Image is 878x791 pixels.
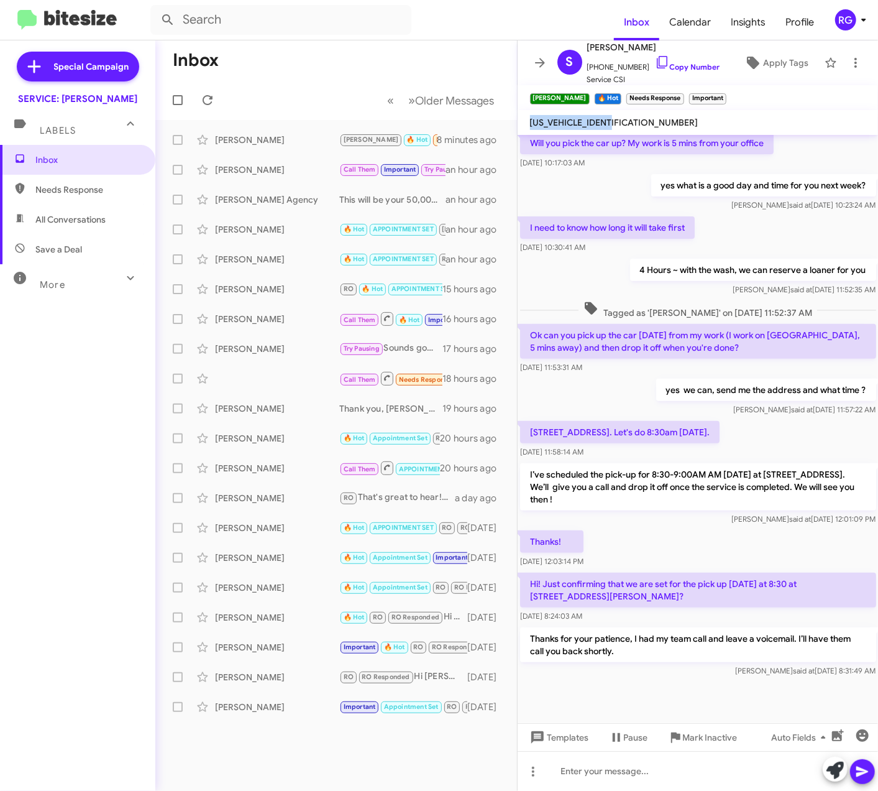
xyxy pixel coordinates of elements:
[344,524,365,532] span: 🔥 Hot
[384,703,439,711] span: Appointment Set
[339,700,467,714] div: Hi [PERSON_NAME], based on our records your 2018 E-class is due for routine service. Can I make a...
[518,726,599,749] button: Templates
[344,316,376,324] span: Call Them
[731,200,876,210] span: [PERSON_NAME] [DATE] 10:23:24 AM
[344,703,376,711] span: Important
[215,462,339,474] div: [PERSON_NAME]
[373,434,428,442] span: Appointment Set
[409,93,416,108] span: »
[18,93,137,105] div: SERVICE: [PERSON_NAME]
[380,88,402,113] button: Previous
[520,363,582,372] span: [DATE] 11:53:31 AM
[465,703,513,711] span: RO Responded
[442,283,507,295] div: 15 hours ago
[442,313,507,325] div: 16 hours ago
[344,494,354,502] span: RO
[587,40,720,55] span: [PERSON_NAME]
[339,252,446,266] div: Thanks for letting me know. We look forward to seeing you in September.
[215,193,339,206] div: [PERSON_NAME] Agency
[446,164,506,176] div: an hour ago
[339,670,467,684] div: Hi [PERSON_NAME], based on our records your 2018 GLE is due for routine service next month. Can I...
[793,666,815,675] span: said at
[215,343,339,355] div: [PERSON_NAME]
[339,222,446,236] div: No appointment is needed for checking the pressure. We are here from 7:30 AM up until 5:30 PM.
[339,431,440,445] div: Hi [PERSON_NAME], understood. I’ll note that down for you. If you change your mind or need assist...
[215,402,339,415] div: [PERSON_NAME]
[595,93,621,104] small: 🔥 Hot
[215,164,339,176] div: [PERSON_NAME]
[215,611,339,624] div: [PERSON_NAME]
[339,402,442,415] div: Thank you, [PERSON_NAME] I appreciate that. I’ll be ready for [PERSON_NAME]’s call and will make ...
[416,94,495,108] span: Older Messages
[629,259,876,281] p: 4 Hours ~ with the wash, we can reserve a loaner for you
[436,553,468,562] span: Important
[339,460,440,476] div: Hi [PERSON_NAME], thank you for letting me know. I’ll make sure your record reflects that. Feel f...
[344,465,376,473] span: Call Them
[442,524,452,532] span: RO
[789,514,811,524] span: said at
[761,726,841,749] button: Auto Fields
[215,432,339,445] div: [PERSON_NAME]
[413,643,423,651] span: RO
[344,285,354,293] span: RO
[399,376,452,384] span: Needs Response
[384,165,416,173] span: Important
[655,62,720,72] a: Copy Number
[391,613,439,621] span: RO Responded
[344,643,376,651] span: Important
[373,583,428,591] span: Appointment Set
[40,279,65,290] span: More
[659,4,721,40] span: Calendar
[339,610,467,624] div: Hi [PERSON_NAME], based on our records your 2020 C300 is due for routine service. Can I make an a...
[215,492,339,504] div: [PERSON_NAME]
[467,701,507,713] div: [DATE]
[35,243,82,256] span: Save a Deal
[467,581,507,594] div: [DATE]
[339,371,442,386] div: Inbound Call
[467,641,507,654] div: [DATE]
[399,316,420,324] span: 🔥 Hot
[683,726,738,749] span: Mark Inactive
[432,643,480,651] span: RO Responded
[656,379,876,401] p: yes we can, send me the address and what time ?
[790,285,812,294] span: said at
[530,93,590,104] small: [PERSON_NAME]
[467,522,507,534] div: [DATE]
[776,4,825,40] a: Profile
[339,132,437,147] div: Hi! Just confirming that we are set for the pick up [DATE] at 8:30 at [STREET_ADDRESS][PERSON_NAME]?
[721,4,776,40] a: Insights
[150,5,411,35] input: Search
[35,183,141,196] span: Needs Response
[373,613,383,621] span: RO
[215,134,339,146] div: [PERSON_NAME]
[339,520,467,535] div: Hi [PERSON_NAME], based on our records your 2021 GLA is due for routine service. Can I make an ap...
[520,573,876,608] p: Hi! Just confirming that we are set for the pick up [DATE] at 8:30 at [STREET_ADDRESS][PERSON_NAME]?
[442,402,507,415] div: 19 hours ago
[54,60,129,73] span: Special Campaign
[520,132,774,154] p: Will you pick the car up? My work is 5 mins from your office
[436,583,446,591] span: RO
[520,324,876,359] p: Ok can you pick up the car [DATE] from my work (I work on [GEOGRAPHIC_DATA], 5 mins away) and the...
[520,447,583,456] span: [DATE] 11:58:14 AM
[17,52,139,81] a: Special Campaign
[460,524,508,532] span: RO Responded
[373,524,434,532] span: APPOINTMENT SET
[339,491,455,505] div: That's great to hear! If you have any upcoming maintenance or repair needs, feel free to let me k...
[436,434,446,442] span: RO
[825,9,864,30] button: RG
[173,50,219,70] h1: Inbox
[467,552,507,564] div: [DATE]
[362,673,409,681] span: RO Responded
[215,253,339,266] div: [PERSON_NAME]
[446,253,506,266] div: an hour ago
[215,641,339,654] div: [PERSON_NAME]
[791,405,813,414] span: said at
[436,136,489,144] span: Needs Response
[689,93,726,104] small: Important
[520,421,720,443] p: [STREET_ADDRESS]. Let's do 8:30am [DATE].
[520,463,876,511] p: I’ve scheduled the pick-up for 8:30-9:00AM AM [DATE] at [STREET_ADDRESS]. We’ll give you a call a...
[520,557,583,566] span: [DATE] 12:03:14 PM
[344,345,380,353] span: Try Pausing
[626,93,684,104] small: Needs Response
